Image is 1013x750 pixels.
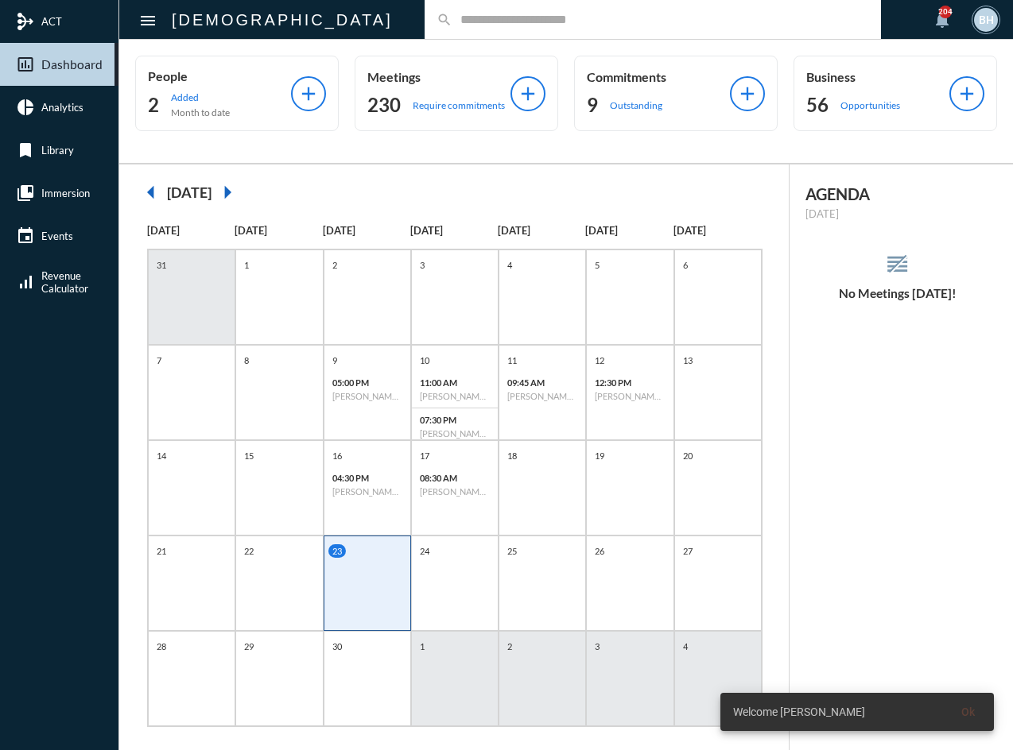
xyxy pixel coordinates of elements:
[41,144,74,157] span: Library
[679,354,697,367] p: 13
[413,99,505,111] p: Require commitments
[240,354,253,367] p: 8
[420,486,490,497] h6: [PERSON_NAME] - Fulfillment
[591,544,608,558] p: 26
[420,473,490,483] p: 08:30 AM
[595,391,665,401] h6: [PERSON_NAME] - Investment
[16,226,35,245] mat-icon: event
[148,68,291,83] p: People
[328,354,341,367] p: 9
[517,83,539,105] mat-icon: add
[503,544,521,558] p: 25
[933,10,952,29] mat-icon: notifications
[16,141,35,160] mat-icon: bookmark
[591,640,604,653] p: 3
[332,377,402,388] p: 05:00 PM
[16,12,35,31] mat-icon: mediation
[148,92,159,118] h2: 2
[153,640,170,653] p: 28
[240,640,258,653] p: 29
[805,207,989,220] p: [DATE]
[733,704,865,720] span: Welcome [PERSON_NAME]
[297,83,320,105] mat-icon: add
[410,224,498,237] p: [DATE]
[591,449,608,462] p: 19
[420,428,490,439] h6: [PERSON_NAME] - Review
[507,377,577,388] p: 09:45 AM
[956,83,978,105] mat-icon: add
[939,6,952,18] div: 204
[41,15,62,28] span: ACT
[41,187,90,199] span: Immersion
[41,57,103,72] span: Dashboard
[41,101,83,114] span: Analytics
[332,391,402,401] h6: [PERSON_NAME] - Fulfillment
[679,544,697,558] p: 27
[171,91,230,103] p: Added
[679,449,697,462] p: 20
[961,706,975,718] span: Ok
[591,354,608,367] p: 12
[585,224,673,237] p: [DATE]
[610,99,662,111] p: Outstanding
[595,377,665,388] p: 12:30 PM
[328,544,346,558] p: 23
[587,92,598,118] h2: 9
[41,230,73,242] span: Events
[416,544,433,558] p: 24
[153,544,170,558] p: 21
[420,377,490,388] p: 11:00 AM
[679,258,692,272] p: 6
[332,486,402,497] h6: [PERSON_NAME] - Philosophy I
[235,224,322,237] p: [DATE]
[212,176,243,208] mat-icon: arrow_right
[328,449,346,462] p: 16
[587,69,730,84] p: Commitments
[736,83,759,105] mat-icon: add
[437,12,452,28] mat-icon: search
[503,258,516,272] p: 4
[591,258,604,272] p: 5
[503,449,521,462] p: 18
[503,354,521,367] p: 11
[673,224,761,237] p: [DATE]
[153,354,165,367] p: 7
[132,4,164,36] button: Toggle sidenav
[367,92,401,118] h2: 230
[790,286,1005,300] h5: No Meetings [DATE]!
[416,449,433,462] p: 17
[153,258,170,272] p: 31
[420,415,490,425] p: 07:30 PM
[16,98,35,117] mat-icon: pie_chart
[16,184,35,203] mat-icon: collections_bookmark
[974,8,998,32] div: BH
[806,69,949,84] p: Business
[167,184,212,201] h2: [DATE]
[240,258,253,272] p: 1
[805,184,989,203] h2: AGENDA
[884,251,910,277] mat-icon: reorder
[172,7,393,33] h2: [DEMOGRAPHIC_DATA]
[367,69,510,84] p: Meetings
[507,391,577,401] h6: [PERSON_NAME] - Philosophy I
[323,224,410,237] p: [DATE]
[949,698,988,726] button: Ok
[16,55,35,74] mat-icon: insert_chart_outlined
[147,224,235,237] p: [DATE]
[328,640,346,653] p: 30
[806,92,829,118] h2: 56
[420,391,490,401] h6: [PERSON_NAME] - Review
[153,449,170,462] p: 14
[171,106,230,118] p: Month to date
[240,449,258,462] p: 15
[16,273,35,292] mat-icon: signal_cellular_alt
[41,269,88,295] span: Revenue Calculator
[332,473,402,483] p: 04:30 PM
[240,544,258,558] p: 22
[135,176,167,208] mat-icon: arrow_left
[138,11,157,30] mat-icon: Side nav toggle icon
[503,640,516,653] p: 2
[498,224,585,237] p: [DATE]
[328,258,341,272] p: 2
[416,640,429,653] p: 1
